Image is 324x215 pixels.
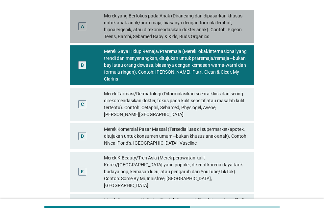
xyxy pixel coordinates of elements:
[104,126,249,147] div: Merek Komersial Pasar Massal (Tersedia luas di supermarket/apotek, ditujukan untuk konsumen umum—...
[104,12,249,40] div: Merek yang Berfokus pada Anak (Dirancang dan dipasarkan khusus untuk anak-anak/praremaja, biasany...
[81,168,84,175] div: E
[104,90,249,118] div: Merek Farmasi/Dermatologi (Diformulasikan secara klinis dan sering direkomendasikan dokter, fokus...
[81,23,84,30] div: A
[81,62,84,69] div: B
[81,133,84,140] div: D
[104,155,249,189] div: Merek K-Beauty/Tren Asia (Merek perawatan kulit Korea/[GEOGRAPHIC_DATA] yang populer, dikenal kar...
[104,48,249,83] div: Merek Gaya Hidup Remaja/Praremaja (Merek lokal/internasional yang trendi dan menyenangkan, dituju...
[81,101,84,107] div: C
